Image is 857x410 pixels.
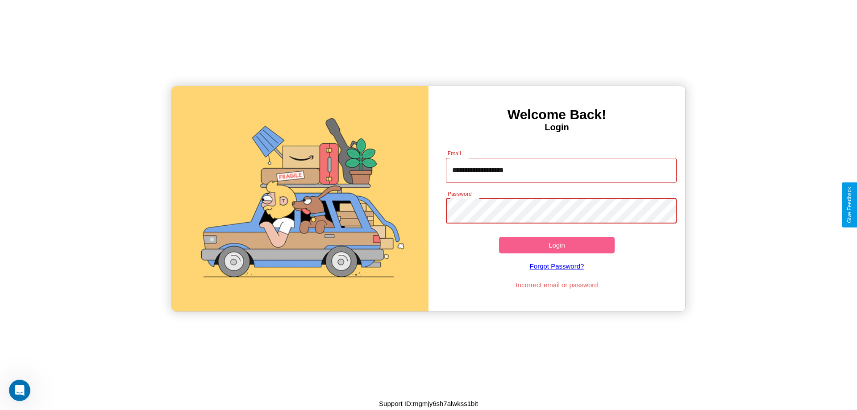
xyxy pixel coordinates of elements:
h3: Welcome Back! [428,107,685,122]
button: Login [499,237,615,253]
img: gif [172,86,428,311]
h4: Login [428,122,685,133]
iframe: Intercom live chat [9,380,30,401]
p: Incorrect email or password [441,279,673,291]
p: Support ID: mgmjy6sh7alwkss1bit [379,398,478,410]
label: Password [448,190,471,198]
label: Email [448,149,462,157]
a: Forgot Password? [441,253,673,279]
div: Give Feedback [846,187,853,223]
